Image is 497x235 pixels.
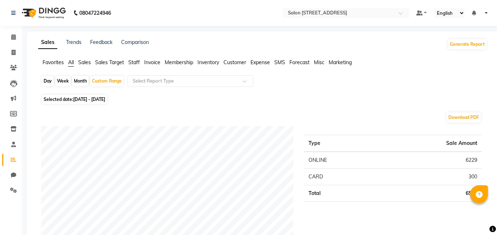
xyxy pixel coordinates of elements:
[447,112,481,123] button: Download PDF
[42,76,54,86] div: Day
[304,152,376,169] td: ONLINE
[72,76,89,86] div: Month
[376,152,482,169] td: 6229
[90,76,124,86] div: Custom Range
[68,59,74,66] span: All
[42,95,107,104] span: Selected date:
[144,59,160,66] span: Invoice
[376,185,482,202] td: 6529
[329,59,352,66] span: Marketing
[250,59,270,66] span: Expense
[66,39,81,45] a: Trends
[289,59,310,66] span: Forecast
[376,135,482,152] th: Sale Amount
[304,169,376,185] td: CARD
[223,59,246,66] span: Customer
[314,59,324,66] span: Misc
[128,59,140,66] span: Staff
[274,59,285,66] span: SMS
[448,39,487,49] button: Generate Report
[304,135,376,152] th: Type
[43,59,64,66] span: Favorites
[38,36,57,49] a: Sales
[198,59,219,66] span: Inventory
[73,97,105,102] span: [DATE] - [DATE]
[18,3,68,23] img: logo
[376,169,482,185] td: 300
[78,59,91,66] span: Sales
[79,3,111,23] b: 08047224946
[165,59,193,66] span: Membership
[121,39,149,45] a: Comparison
[304,185,376,202] td: Total
[90,39,112,45] a: Feedback
[467,206,490,228] iframe: chat widget
[95,59,124,66] span: Sales Target
[55,76,71,86] div: Week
